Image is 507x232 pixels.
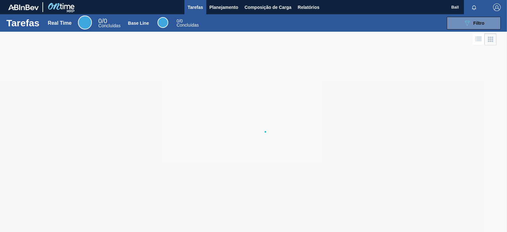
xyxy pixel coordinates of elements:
[447,17,501,29] button: Filtro
[98,23,120,28] span: Concluídas
[48,20,72,26] div: Real Time
[78,16,92,29] div: Real Time
[464,3,484,12] button: Notificações
[473,21,485,26] span: Filtro
[176,19,199,27] div: Base Line
[298,3,319,11] span: Relatórios
[176,18,183,23] span: / 0
[209,3,238,11] span: Planejamento
[188,3,203,11] span: Tarefas
[98,17,107,24] span: / 0
[98,18,120,28] div: Real Time
[176,23,199,28] span: Concluídas
[176,18,179,23] span: 0
[98,17,102,24] span: 0
[128,21,149,26] div: Base Line
[8,4,39,10] img: TNhmsLtSVTkK8tSr43FrP2fwEKptu5GPRR3wAAAABJRU5ErkJggg==
[6,19,40,27] h1: Tarefas
[157,17,168,28] div: Base Line
[245,3,292,11] span: Composição de Carga
[493,3,501,11] img: Logout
